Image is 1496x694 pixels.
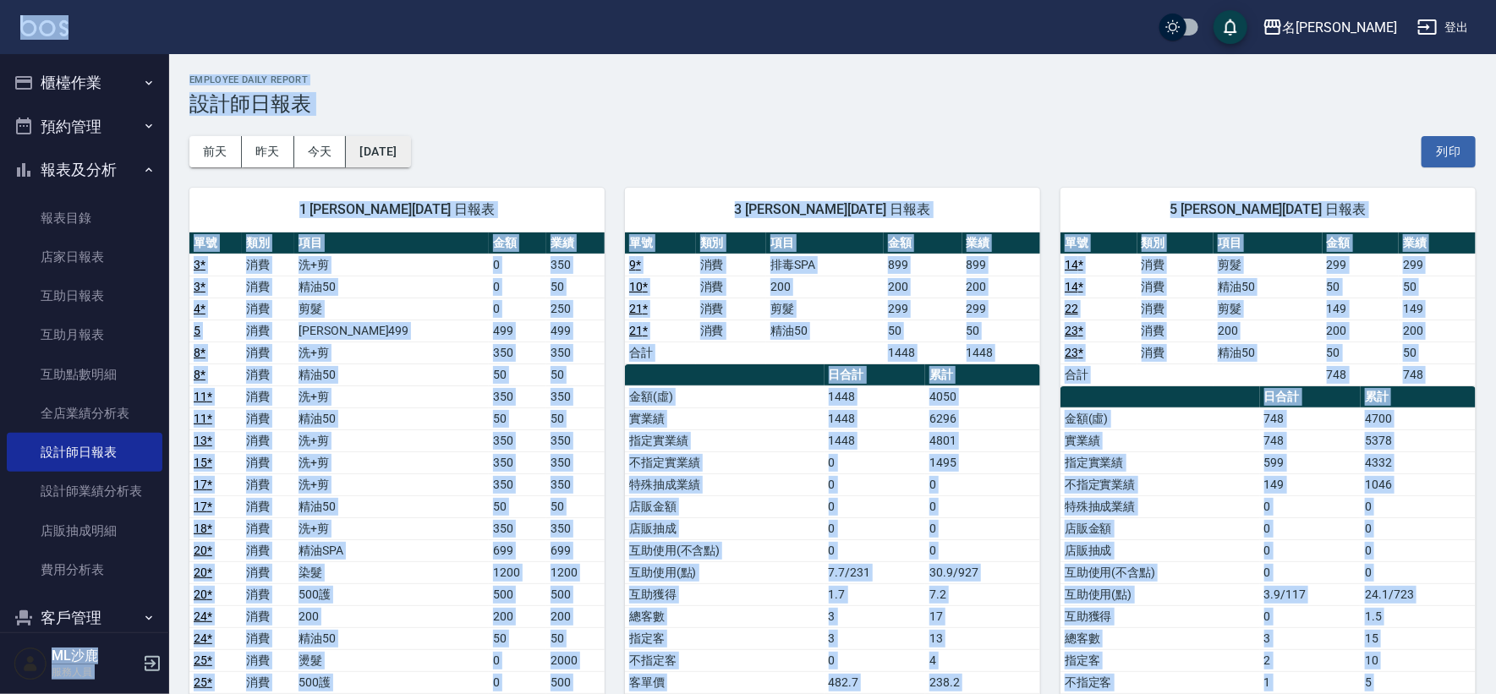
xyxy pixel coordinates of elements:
[294,407,489,429] td: 精油50
[346,136,410,167] button: [DATE]
[884,342,962,363] td: 1448
[489,342,547,363] td: 350
[825,561,926,583] td: 7.7/231
[546,451,605,473] td: 350
[925,407,1040,429] td: 6296
[546,627,605,649] td: 50
[625,649,825,671] td: 不指定客
[1399,363,1476,385] td: 748
[242,429,294,451] td: 消費
[625,517,825,539] td: 店販抽成
[1260,605,1362,627] td: 0
[1060,451,1260,473] td: 指定實業績
[546,276,605,298] td: 50
[1411,12,1476,43] button: 登出
[1399,276,1476,298] td: 50
[546,649,605,671] td: 2000
[489,276,547,298] td: 0
[242,627,294,649] td: 消費
[242,539,294,561] td: 消費
[1214,232,1323,254] th: 項目
[1214,298,1323,320] td: 剪髮
[1361,649,1476,671] td: 10
[20,15,68,36] img: Logo
[962,254,1040,276] td: 899
[489,451,547,473] td: 350
[489,605,547,627] td: 200
[962,342,1040,363] td: 1448
[294,583,489,605] td: 500護
[1361,386,1476,408] th: 累計
[825,429,926,451] td: 1448
[242,495,294,517] td: 消費
[7,105,162,149] button: 預約管理
[546,232,605,254] th: 業績
[546,407,605,429] td: 50
[1260,386,1362,408] th: 日合計
[242,649,294,671] td: 消費
[1283,17,1397,38] div: 名[PERSON_NAME]
[1399,342,1476,363] td: 50
[696,298,767,320] td: 消費
[546,254,605,276] td: 350
[1081,201,1455,218] span: 5 [PERSON_NAME][DATE] 日報表
[1361,583,1476,605] td: 24.1/723
[1323,320,1400,342] td: 200
[696,254,767,276] td: 消費
[625,539,825,561] td: 互助使用(不含點)
[925,364,1040,386] th: 累計
[1060,495,1260,517] td: 特殊抽成業績
[546,583,605,605] td: 500
[1260,473,1362,495] td: 149
[625,407,825,429] td: 實業績
[242,583,294,605] td: 消費
[489,495,547,517] td: 50
[1361,517,1476,539] td: 0
[962,276,1040,298] td: 200
[1260,583,1362,605] td: 3.9/117
[294,605,489,627] td: 200
[1060,583,1260,605] td: 互助使用(點)
[625,232,1040,364] table: a dense table
[1323,298,1400,320] td: 149
[1361,451,1476,473] td: 4332
[825,473,926,495] td: 0
[242,363,294,385] td: 消費
[645,201,1020,218] span: 3 [PERSON_NAME][DATE] 日報表
[489,649,547,671] td: 0
[489,320,547,342] td: 499
[1323,232,1400,254] th: 金額
[294,136,347,167] button: 今天
[1260,561,1362,583] td: 0
[825,627,926,649] td: 3
[925,539,1040,561] td: 0
[242,136,294,167] button: 昨天
[1060,561,1260,583] td: 互助使用(不含點)
[294,342,489,363] td: 洗+剪
[925,671,1040,693] td: 238.2
[489,627,547,649] td: 50
[1323,342,1400,363] td: 50
[242,451,294,473] td: 消費
[294,561,489,583] td: 染髮
[825,385,926,407] td: 1448
[7,61,162,105] button: 櫃檯作業
[242,232,294,254] th: 類別
[489,539,547,561] td: 699
[625,451,825,473] td: 不指定實業績
[1214,10,1247,44] button: save
[294,517,489,539] td: 洗+剪
[546,473,605,495] td: 350
[625,605,825,627] td: 總客數
[625,342,696,363] td: 合計
[294,473,489,495] td: 洗+剪
[625,429,825,451] td: 指定實業績
[1260,429,1362,451] td: 748
[1214,320,1323,342] td: 200
[242,254,294,276] td: 消費
[1214,276,1323,298] td: 精油50
[884,232,962,254] th: 金額
[1256,10,1404,45] button: 名[PERSON_NAME]
[925,495,1040,517] td: 0
[1361,539,1476,561] td: 0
